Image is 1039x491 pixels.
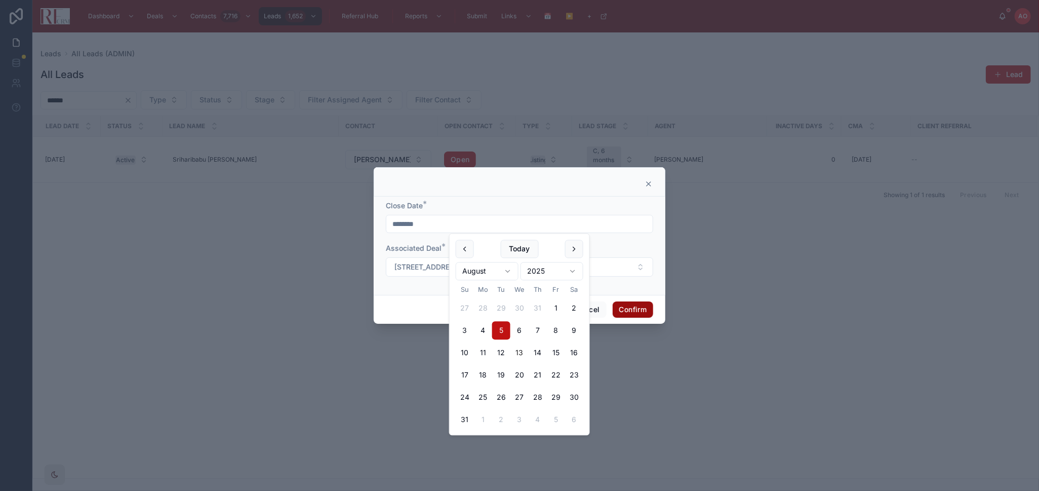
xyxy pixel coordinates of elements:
button: Wednesday, August 27th, 2025 [510,389,529,407]
span: Associated Deal [386,244,442,252]
th: Sunday [456,284,474,295]
button: Wednesday, August 6th, 2025 [510,322,529,340]
button: Monday, August 25th, 2025 [474,389,492,407]
span: [STREET_ADDRESS] [394,262,461,272]
button: Tuesday, August 19th, 2025 [492,366,510,385]
button: Confirm [613,301,653,318]
button: Saturday, August 23rd, 2025 [565,366,583,385]
button: Monday, September 1st, 2025 [474,411,492,429]
button: Monday, August 18th, 2025 [474,366,492,385]
button: Thursday, August 28th, 2025 [529,389,547,407]
th: Monday [474,284,492,295]
button: Friday, August 22nd, 2025 [547,366,565,385]
button: Friday, August 15th, 2025 [547,344,565,362]
button: Thursday, September 4th, 2025 [529,411,547,429]
button: Tuesday, July 29th, 2025 [492,299,510,318]
table: August 2025 [456,284,583,429]
button: Tuesday, August 12th, 2025 [492,344,510,362]
button: Tuesday, September 2nd, 2025 [492,411,510,429]
button: Monday, July 28th, 2025 [474,299,492,318]
button: Saturday, August 9th, 2025 [565,322,583,340]
button: Thursday, August 21st, 2025 [529,366,547,385]
button: Sunday, July 27th, 2025 [456,299,474,318]
button: Wednesday, August 20th, 2025 [510,366,529,385]
button: Friday, August 29th, 2025 [547,389,565,407]
button: Today, Wednesday, August 13th, 2025 [510,344,529,362]
button: Sunday, August 17th, 2025 [456,366,474,385]
button: Sunday, August 3rd, 2025 [456,322,474,340]
button: Sunday, August 31st, 2025 [456,411,474,429]
button: Thursday, July 31st, 2025 [529,299,547,318]
th: Friday [547,284,565,295]
th: Saturday [565,284,583,295]
button: Tuesday, August 5th, 2025, selected [492,322,510,340]
button: Sunday, August 10th, 2025 [456,344,474,362]
button: Thursday, August 7th, 2025 [529,322,547,340]
button: Monday, August 4th, 2025 [474,322,492,340]
button: Saturday, September 6th, 2025 [565,411,583,429]
th: Tuesday [492,284,510,295]
button: Saturday, August 2nd, 2025 [565,299,583,318]
button: Friday, August 8th, 2025 [547,322,565,340]
th: Wednesday [510,284,529,295]
button: Wednesday, September 3rd, 2025 [510,411,529,429]
button: Select Button [386,257,653,277]
button: Today [500,240,538,258]
button: Monday, August 11th, 2025 [474,344,492,362]
button: Thursday, August 14th, 2025 [529,344,547,362]
th: Thursday [529,284,547,295]
button: Saturday, August 16th, 2025 [565,344,583,362]
button: Saturday, August 30th, 2025 [565,389,583,407]
button: Wednesday, July 30th, 2025 [510,299,529,318]
span: Close Date [386,201,423,210]
button: Friday, August 1st, 2025 [547,299,565,318]
button: Sunday, August 24th, 2025 [456,389,474,407]
button: Tuesday, August 26th, 2025 [492,389,510,407]
button: Friday, September 5th, 2025 [547,411,565,429]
